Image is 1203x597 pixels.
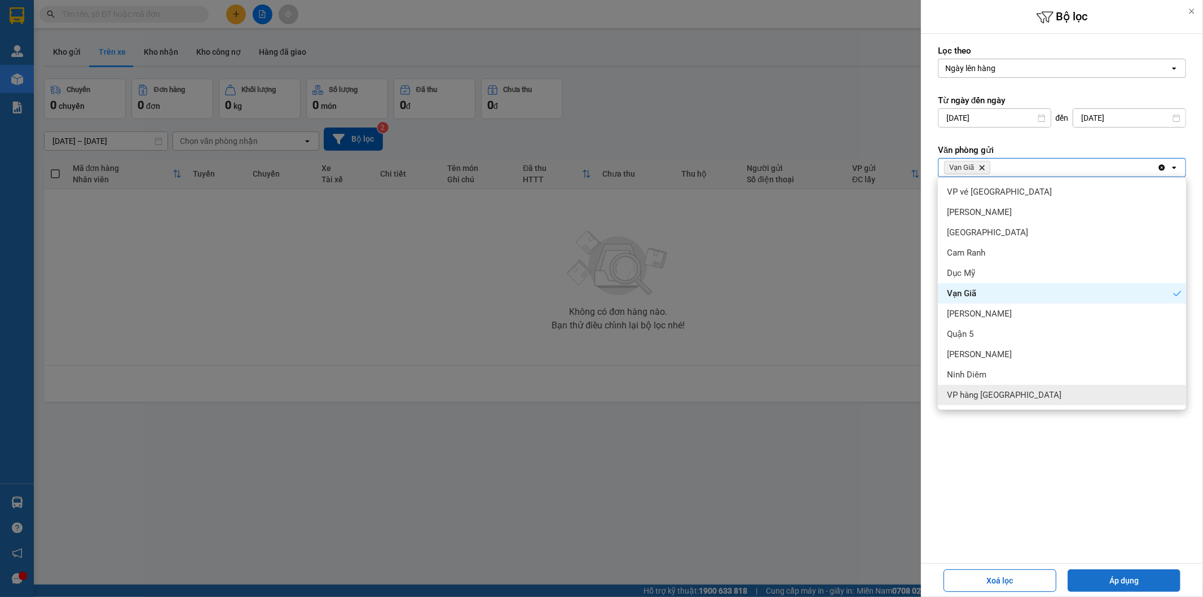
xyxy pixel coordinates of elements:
[1170,163,1179,172] svg: open
[947,389,1061,401] span: VP hàng [GEOGRAPHIC_DATA]
[96,10,187,35] div: [PERSON_NAME]
[1056,112,1069,124] span: đến
[96,10,124,21] span: Nhận:
[947,227,1028,238] span: [GEOGRAPHIC_DATA]
[1073,109,1186,127] input: Select a date.
[1170,64,1179,73] svg: open
[947,328,973,340] span: Quận 5
[10,11,27,23] span: Gửi:
[8,71,90,85] div: 40.000
[96,35,187,49] div: CHI
[947,186,1052,197] span: VP vé [GEOGRAPHIC_DATA]
[993,162,994,173] input: Selected Vạn Giã.
[944,569,1056,592] button: Xoá lọc
[10,23,89,37] div: CÚC
[938,95,1186,106] label: Từ ngày đến ngày
[947,247,985,258] span: Cam Ranh
[947,267,975,279] span: Dục Mỹ
[921,8,1203,26] h6: Bộ lọc
[1157,163,1166,172] svg: Clear all
[947,369,986,380] span: Ninh Diêm
[96,49,187,64] div: 0934180382
[10,37,89,52] div: 0905573398
[1068,569,1180,592] button: Áp dụng
[947,288,976,299] span: Vạn Giã
[947,207,1012,218] span: [PERSON_NAME]
[947,308,1012,319] span: [PERSON_NAME]
[938,177,1186,410] ul: Menu
[979,164,985,171] svg: Delete
[944,161,990,174] span: Vạn Giã, close by backspace
[938,45,1186,56] label: Lọc theo
[947,349,1012,360] span: [PERSON_NAME]
[997,63,998,74] input: Selected Ngày lên hàng.
[949,163,974,172] span: Vạn Giã
[8,72,43,84] span: Đã thu :
[938,144,1186,156] label: Văn phòng gửi
[10,10,89,23] div: Vạn Giã
[945,63,995,74] div: Ngày lên hàng
[938,109,1051,127] input: Select a date.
